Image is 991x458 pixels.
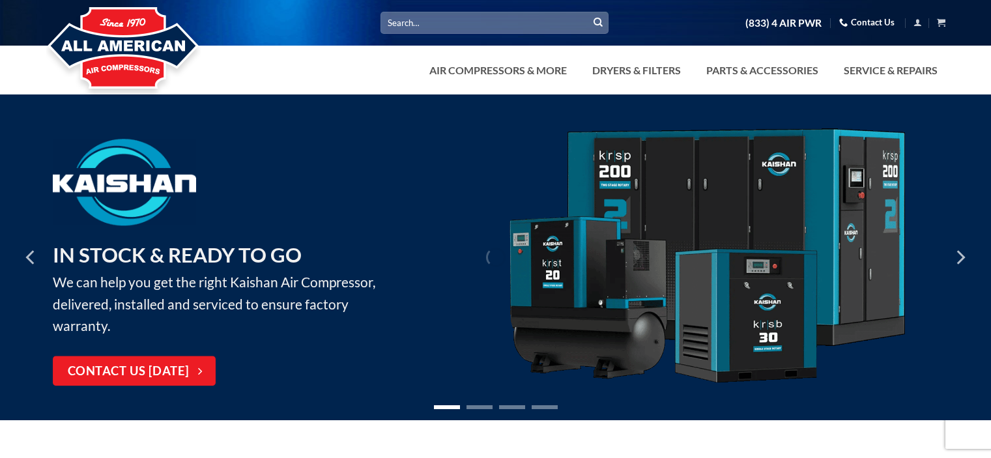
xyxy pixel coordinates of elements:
p: We can help you get the right Kaishan Air Compressor, delivered, installed and serviced to ensure... [53,239,395,337]
a: Contact Us [DATE] [53,356,216,386]
button: Previous [20,225,43,290]
a: Dryers & Filters [584,57,689,83]
span: Contact Us [DATE] [68,362,190,381]
button: Submit [588,13,608,33]
a: Air Compressors & More [422,57,575,83]
li: Page dot 3 [499,405,525,409]
a: Parts & Accessories [698,57,826,83]
a: Contact Us [839,12,895,33]
strong: IN STOCK & READY TO GO [53,242,302,267]
li: Page dot 4 [532,405,558,409]
img: Kaishan [53,139,196,225]
a: (833) 4 AIR PWR [745,12,822,35]
img: Kaishan [505,128,909,387]
button: Next [948,225,971,290]
input: Search… [381,12,609,33]
a: Login [913,14,922,31]
li: Page dot 2 [467,405,493,409]
a: Service & Repairs [836,57,945,83]
li: Page dot 1 [434,405,460,409]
